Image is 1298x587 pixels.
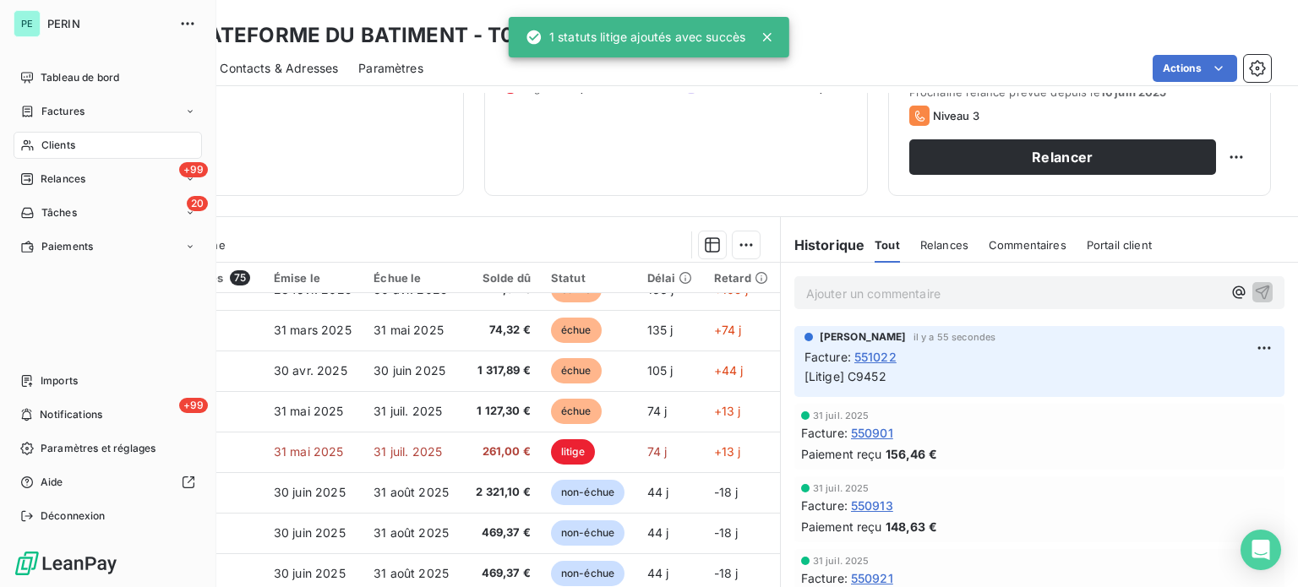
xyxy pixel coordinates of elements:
span: 31 juil. 2025 [813,410,870,421]
div: Émise le [274,271,353,285]
span: 31 août 2025 [374,566,449,580]
span: Tout [875,238,900,252]
a: Imports [14,367,202,394]
span: 31 juil. 2025 [813,556,870,566]
span: +99 [179,398,208,413]
span: 1 127,30 € [475,403,531,420]
h6: Historique [781,235,865,255]
span: +13 j [714,404,741,418]
span: litige [551,439,595,465]
span: 31 juil. 2025 [374,444,442,459]
span: Relances [41,171,85,187]
span: Commentaires [989,238,1066,252]
span: 74 j [647,404,668,418]
span: Relances [920,238,968,252]
span: échue [551,358,602,383]
span: 135 j [647,323,674,337]
a: Paiements [14,233,202,260]
span: Tableau de bord [41,70,119,85]
span: Paiements [41,239,93,254]
span: Facture : [801,569,848,587]
span: [PERSON_NAME] [820,329,907,345]
span: 551022 [854,348,897,366]
div: 1 statuts litige ajoutés avec succès [526,22,745,52]
span: Contacts & Adresses [220,60,338,77]
span: 74 j [647,444,668,459]
span: 31 août 2025 [374,485,449,499]
span: 550913 [851,497,893,514]
h3: LA PLATEFORME DU BATIMENT - T000820 [149,20,581,51]
span: 469,37 € [475,565,531,582]
img: Logo LeanPay [14,550,118,577]
span: 30 juin 2025 [374,363,445,378]
span: 31 mai 2025 [374,323,444,337]
div: Solde dû [475,271,531,285]
span: +44 j [714,363,744,378]
span: Aide [41,475,63,490]
span: Paramètres [358,60,423,77]
span: Portail client [1087,238,1152,252]
span: +99 [179,162,208,177]
span: échue [551,399,602,424]
span: -18 j [714,525,739,540]
span: Imports [41,373,78,389]
span: Facture : [801,424,848,442]
span: Niveau 3 [933,109,979,122]
span: 550921 [851,569,893,587]
span: 44 j [647,525,669,540]
a: +99Relances [14,166,202,193]
a: Clients [14,132,202,159]
span: -18 j [714,485,739,499]
span: 75 [230,270,250,285]
span: +74 j [714,323,742,337]
button: Actions [1153,55,1237,82]
span: 44 j [647,566,669,580]
span: 31 mai 2025 [274,444,344,459]
span: 31 mai 2025 [274,404,344,418]
span: 550901 [851,424,893,442]
span: -18 j [714,566,739,580]
span: 30 juin 2025 [274,525,346,540]
a: Tableau de bord [14,64,202,91]
span: 31 juil. 2025 [374,404,442,418]
span: 31 juil. 2025 [813,483,870,493]
div: PE [14,10,41,37]
div: Échue le [374,271,454,285]
span: 74,32 € [475,322,531,339]
span: Paiement reçu [801,445,882,463]
span: 156,46 € [886,445,937,463]
span: 261,00 € [475,443,531,460]
span: +13 j [714,444,741,459]
span: Déconnexion [41,508,106,524]
span: échue [551,318,602,343]
span: 2 321,10 € [475,484,531,501]
span: Paramètres et réglages [41,441,155,456]
a: Factures [14,98,202,125]
span: 31 août 2025 [374,525,449,540]
div: Statut [551,271,627,285]
a: 20Tâches [14,199,202,226]
span: 469,37 € [475,524,531,541]
span: Notifications [40,407,102,422]
span: Factures [41,104,85,119]
button: Relancer [909,139,1216,175]
span: 1 317,89 € [475,362,531,379]
span: 30 juin 2025 [274,485,346,499]
span: 30 avr. 2025 [274,363,347,378]
span: Paiement reçu [801,518,882,535]
span: 30 juin 2025 [274,566,346,580]
span: 20 [187,196,208,211]
span: 31 mars 2025 [274,323,352,337]
span: 105 j [647,363,674,378]
span: il y a 55 secondes [914,332,996,342]
a: Paramètres et réglages [14,435,202,462]
div: Délai [647,271,694,285]
span: non-échue [551,561,624,586]
span: [Litige] C9452 [804,369,886,383]
span: 44 j [647,485,669,499]
div: Retard [714,271,770,285]
span: Clients [41,138,75,153]
span: 148,63 € [886,518,937,535]
div: Open Intercom Messenger [1241,530,1281,570]
span: non-échue [551,520,624,546]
